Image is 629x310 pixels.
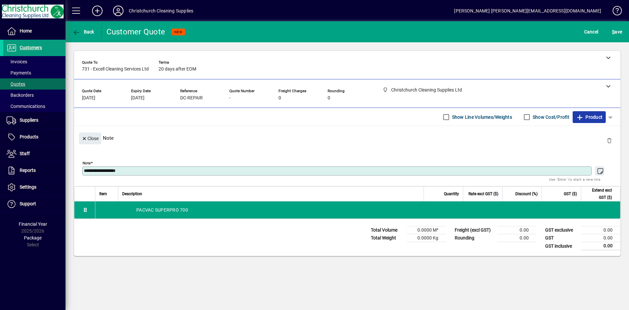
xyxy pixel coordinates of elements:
[20,201,36,206] span: Support
[601,133,617,148] button: Delete
[131,95,144,101] span: [DATE]
[531,114,569,120] label: Show Cost/Profit
[610,26,624,38] button: Save
[612,27,622,37] span: ave
[77,135,103,141] app-page-header-button: Close
[581,234,620,242] td: 0.00
[174,30,182,34] span: NEW
[581,226,620,234] td: 0.00
[468,190,498,197] span: Rate excl GST ($)
[79,133,101,144] button: Close
[122,190,142,197] span: Description
[564,190,577,197] span: GST ($)
[542,234,581,242] td: GST
[328,95,330,101] span: 0
[20,117,38,123] span: Suppliers
[3,162,66,179] a: Reports
[3,196,66,212] a: Support
[451,226,497,234] td: Freight (excl GST)
[72,29,94,34] span: Back
[3,67,66,78] a: Payments
[608,1,621,23] a: Knowledge Base
[584,27,599,37] span: Cancel
[612,29,615,34] span: S
[180,95,203,101] span: DC-REPAIR
[3,101,66,112] a: Communications
[83,161,91,165] mat-label: Note
[576,112,602,122] span: Product
[229,95,231,101] span: -
[549,176,600,183] mat-hint: Use 'Enter' to start a new line
[497,226,537,234] td: 0.00
[82,67,149,72] span: 731 - Excell Cleaning Services Ltd
[542,242,581,250] td: GST inclusive
[87,5,108,17] button: Add
[3,179,66,196] a: Settings
[71,26,96,38] button: Back
[451,114,512,120] label: Show Line Volumes/Weights
[74,126,620,150] div: Note
[108,5,129,17] button: Profile
[7,93,34,98] span: Backorders
[407,226,446,234] td: 0.0000 M³
[82,133,99,144] span: Close
[3,146,66,162] a: Staff
[581,242,620,250] td: 0.00
[3,78,66,90] a: Quotes
[7,70,31,75] span: Payments
[7,81,25,87] span: Quotes
[451,234,497,242] td: Rounding
[19,221,47,227] span: Financial Year
[454,6,601,16] div: [PERSON_NAME] [PERSON_NAME][EMAIL_ADDRESS][DOMAIN_NAME]
[601,137,617,143] app-page-header-button: Delete
[24,235,42,240] span: Package
[3,129,66,145] a: Products
[573,111,606,123] button: Product
[159,67,196,72] span: 20 days after EOM
[66,26,102,38] app-page-header-button: Back
[20,45,42,50] span: Customers
[106,27,165,37] div: Customer Quote
[7,104,45,109] span: Communications
[444,190,459,197] span: Quantity
[515,190,538,197] span: Discount (%)
[20,184,36,190] span: Settings
[82,95,95,101] span: [DATE]
[99,190,107,197] span: Item
[497,234,537,242] td: 0.00
[3,56,66,67] a: Invoices
[3,23,66,39] a: Home
[95,201,620,218] div: PACVAC SUPERPRO 700
[368,234,407,242] td: Total Weight
[3,90,66,101] a: Backorders
[368,226,407,234] td: Total Volume
[3,112,66,129] a: Suppliers
[20,134,38,139] span: Products
[542,226,581,234] td: GST exclusive
[20,168,36,173] span: Reports
[585,187,612,201] span: Extend excl GST ($)
[20,28,32,33] span: Home
[129,6,193,16] div: Christchurch Cleaning Supplies
[7,59,27,64] span: Invoices
[20,151,30,156] span: Staff
[278,95,281,101] span: 0
[407,234,446,242] td: 0.0000 Kg
[582,26,600,38] button: Cancel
